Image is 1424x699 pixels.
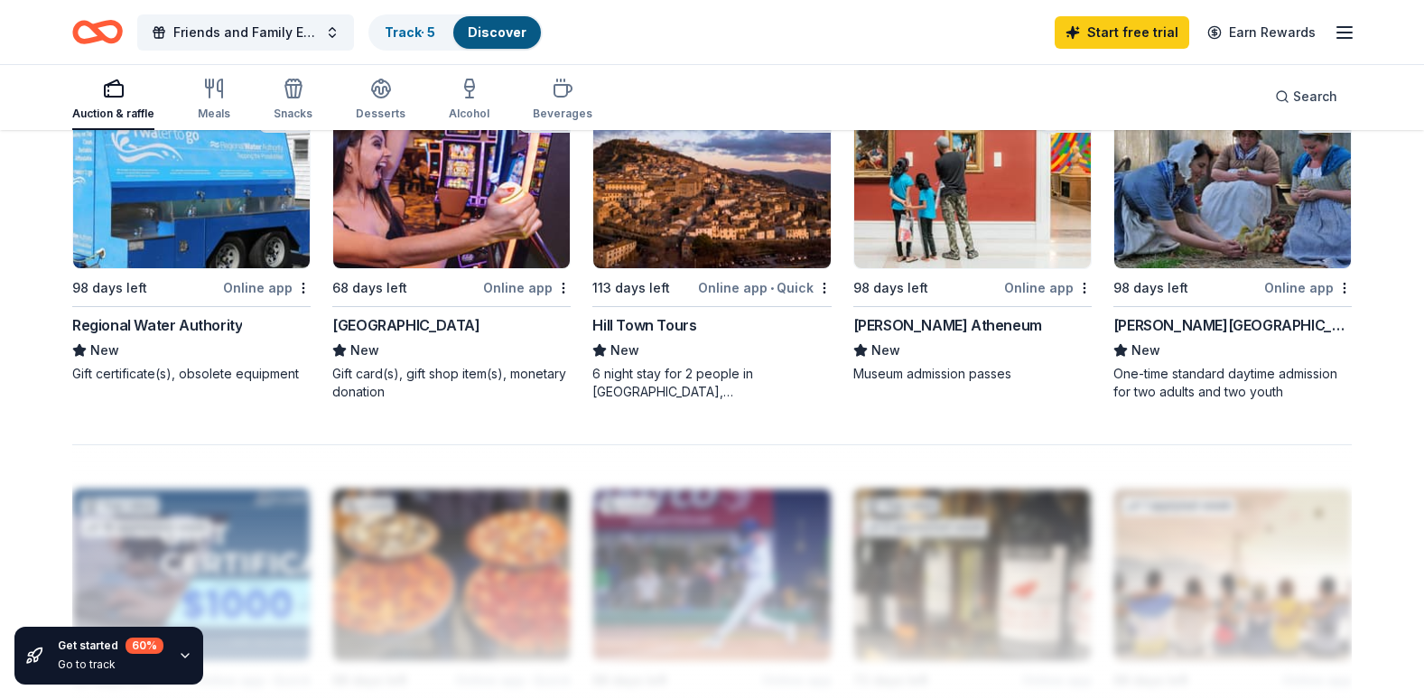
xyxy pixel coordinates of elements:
[58,657,163,672] div: Go to track
[1131,340,1160,361] span: New
[1293,86,1337,107] span: Search
[698,276,832,299] div: Online app Quick
[90,340,119,361] span: New
[1264,276,1352,299] div: Online app
[333,97,570,268] img: Image for Foxwoods Resort Casino
[468,24,526,40] a: Discover
[73,97,310,268] img: Image for Regional Water Authority
[173,22,318,43] span: Friends and Family Event
[1113,365,1352,401] div: One-time standard daytime admission for two adults and two youth
[223,276,311,299] div: Online app
[198,70,230,130] button: Meals
[853,314,1042,336] div: [PERSON_NAME] Atheneum
[854,97,1091,268] img: Image for Wadsworth Atheneum
[533,70,592,130] button: Beverages
[356,70,405,130] button: Desserts
[72,107,154,121] div: Auction & raffle
[137,14,354,51] button: Friends and Family Event
[853,96,1092,383] a: Image for Wadsworth AtheneumLocal98 days leftOnline app[PERSON_NAME] AtheneumNewMuseum admission ...
[72,277,147,299] div: 98 days left
[1261,79,1352,115] button: Search
[853,365,1092,383] div: Museum admission passes
[332,277,407,299] div: 68 days left
[1196,16,1326,49] a: Earn Rewards
[58,638,163,654] div: Get started
[483,276,571,299] div: Online app
[853,277,928,299] div: 98 days left
[385,24,435,40] a: Track· 5
[72,365,311,383] div: Gift certificate(s), obsolete equipment
[871,340,900,361] span: New
[1113,314,1352,336] div: [PERSON_NAME][GEOGRAPHIC_DATA]
[274,107,312,121] div: Snacks
[449,107,489,121] div: Alcohol
[592,96,831,401] a: Image for Hill Town Tours 8 applieslast week113 days leftOnline app•QuickHill Town ToursNew6 nigh...
[610,340,639,361] span: New
[449,70,489,130] button: Alcohol
[592,314,696,336] div: Hill Town Tours
[332,96,571,401] a: Image for Foxwoods Resort Casino2 applieslast week68 days leftOnline app[GEOGRAPHIC_DATA]NewGift ...
[126,638,163,654] div: 60 %
[1055,16,1189,49] a: Start free trial
[274,70,312,130] button: Snacks
[1004,276,1092,299] div: Online app
[1113,277,1188,299] div: 98 days left
[368,14,543,51] button: Track· 5Discover
[72,314,242,336] div: Regional Water Authority
[350,340,379,361] span: New
[72,70,154,130] button: Auction & raffle
[198,107,230,121] div: Meals
[72,96,311,383] a: Image for Regional Water AuthorityLocal98 days leftOnline appRegional Water AuthorityNewGift cert...
[1113,96,1352,401] a: Image for Coggeshall Farm Museum98 days leftOnline app[PERSON_NAME][GEOGRAPHIC_DATA]NewOne-time s...
[356,107,405,121] div: Desserts
[332,365,571,401] div: Gift card(s), gift shop item(s), monetary donation
[770,281,774,295] span: •
[533,107,592,121] div: Beverages
[592,277,670,299] div: 113 days left
[592,365,831,401] div: 6 night stay for 2 people in [GEOGRAPHIC_DATA], [GEOGRAPHIC_DATA]
[72,11,123,53] a: Home
[593,97,830,268] img: Image for Hill Town Tours
[332,314,479,336] div: [GEOGRAPHIC_DATA]
[1114,97,1351,268] img: Image for Coggeshall Farm Museum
